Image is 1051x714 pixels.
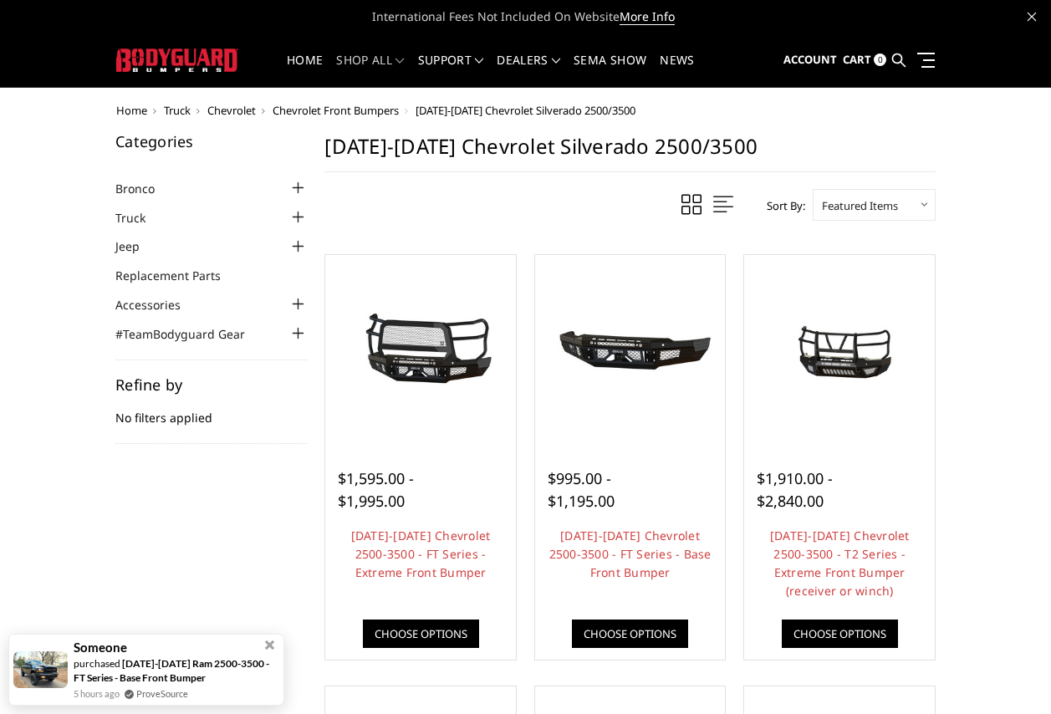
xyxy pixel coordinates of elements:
img: 2024-2025 Chevrolet 2500-3500 - FT Series - Extreme Front Bumper [329,308,512,393]
a: Accessories [115,296,202,314]
a: [DATE]-[DATE] Ram 2500-3500 - FT Series - Base Front Bumper [74,657,269,684]
a: 2024-2025 Chevrolet 2500-3500 - T2 Series - Extreme Front Bumper (receiver or winch) 2024-2025 Ch... [748,259,931,441]
span: [DATE]-[DATE] Chevrolet Silverado 2500/3500 [416,103,635,118]
span: purchased [74,657,120,670]
a: Chevrolet [207,103,256,118]
a: shop all [336,54,404,87]
a: News [660,54,694,87]
a: Home [116,103,147,118]
span: $1,595.00 - $1,995.00 [338,468,414,511]
a: Choose Options [363,620,479,648]
a: Replacement Parts [115,267,242,284]
a: Cart 0 [843,38,886,83]
a: Choose Options [572,620,688,648]
a: [DATE]-[DATE] Chevrolet 2500-3500 - FT Series - Base Front Bumper [549,528,712,580]
img: 2024-2025 Chevrolet 2500-3500 - FT Series - Base Front Bumper [539,308,722,393]
a: Jeep [115,237,161,255]
a: Chevrolet Front Bumpers [273,103,399,118]
a: Choose Options [782,620,898,648]
a: 2024-2025 Chevrolet 2500-3500 - FT Series - Base Front Bumper 2024-2025 Chevrolet 2500-3500 - FT ... [539,259,722,441]
iframe: Chat Widget [967,634,1051,714]
a: Truck [115,209,166,227]
a: #TeamBodyguard Gear [115,325,266,343]
span: 5 hours ago [74,686,120,701]
a: Account [783,38,837,83]
a: ProveSource [136,686,188,701]
img: 2024-2025 Chevrolet 2500-3500 - T2 Series - Extreme Front Bumper (receiver or winch) [748,308,931,393]
a: [DATE]-[DATE] Chevrolet 2500-3500 - FT Series - Extreme Front Bumper [351,528,491,580]
img: provesource social proof notification image [13,651,68,688]
span: Cart [843,52,871,67]
span: $1,910.00 - $2,840.00 [757,468,833,511]
a: [DATE]-[DATE] Chevrolet 2500-3500 - T2 Series - Extreme Front Bumper (receiver or winch) [770,528,910,599]
div: No filters applied [115,377,308,444]
a: Dealers [497,54,560,87]
span: $995.00 - $1,195.00 [548,468,615,511]
span: Account [783,52,837,67]
a: Support [418,54,484,87]
a: SEMA Show [574,54,646,87]
a: More Info [620,8,675,25]
span: Someone [74,640,127,655]
a: Bronco [115,180,176,197]
a: Truck [164,103,191,118]
h1: [DATE]-[DATE] Chevrolet Silverado 2500/3500 [324,134,936,172]
h5: Refine by [115,377,308,392]
h5: Categories [115,134,308,149]
a: 2024-2025 Chevrolet 2500-3500 - FT Series - Extreme Front Bumper 2024-2025 Chevrolet 2500-3500 - ... [329,259,512,441]
label: Sort By: [758,193,805,218]
a: Home [287,54,323,87]
img: BODYGUARD BUMPERS [116,48,239,73]
span: 0 [874,54,886,66]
